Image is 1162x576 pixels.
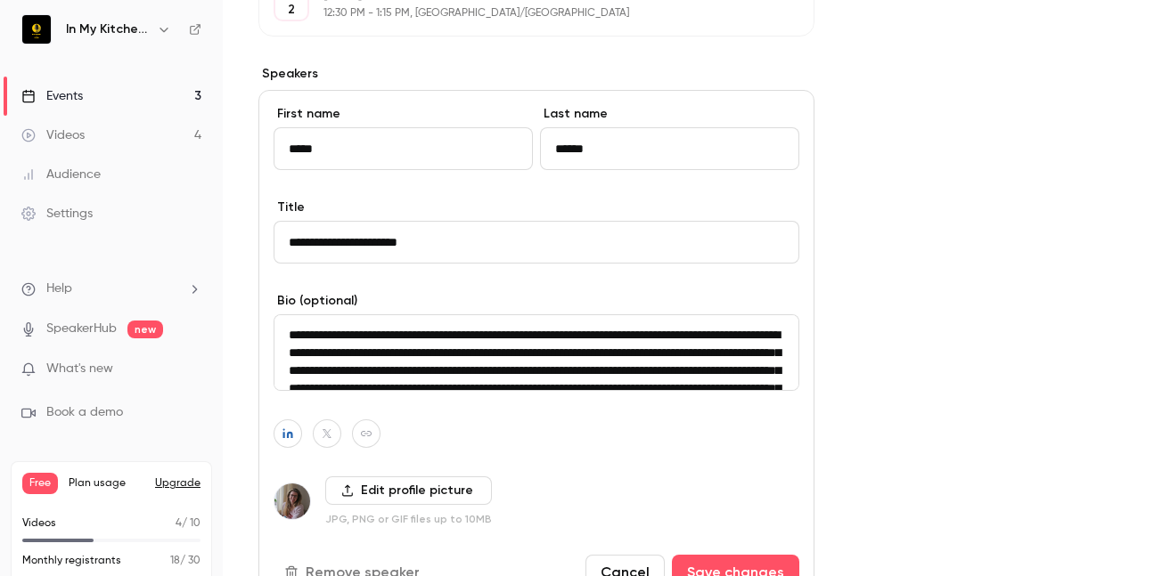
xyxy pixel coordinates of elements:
div: Audience [21,166,101,183]
img: Emily Hanson [274,483,310,519]
li: help-dropdown-opener [21,280,201,298]
span: 4 [176,518,182,529]
label: Bio (optional) [274,292,799,310]
p: Videos [22,515,56,531]
label: First name [274,105,533,123]
p: JPG, PNG or GIF files up to 10MB [325,512,492,526]
a: SpeakerHub [46,320,117,338]
span: Free [22,473,58,494]
p: / 30 [170,553,200,569]
label: Speakers [258,65,814,83]
label: Title [274,199,799,216]
div: Videos [21,126,85,144]
h6: In My Kitchen With [PERSON_NAME] [66,20,150,38]
label: Edit profile picture [325,476,492,505]
p: 12:30 PM - 1:15 PM, [GEOGRAPHIC_DATA]/[GEOGRAPHIC_DATA] [323,6,720,20]
p: 2 [288,1,295,19]
button: Upgrade [155,476,200,491]
p: Monthly registrants [22,553,121,569]
span: new [127,320,163,338]
span: Help [46,280,72,298]
label: Last name [540,105,799,123]
img: In My Kitchen With Yvonne [22,15,51,44]
span: Book a demo [46,403,123,422]
iframe: Noticeable Trigger [180,361,201,377]
div: Events [21,87,83,105]
div: Settings [21,205,93,223]
span: Plan usage [69,476,144,491]
p: / 10 [176,515,200,531]
span: What's new [46,360,113,378]
span: 18 [170,556,180,566]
